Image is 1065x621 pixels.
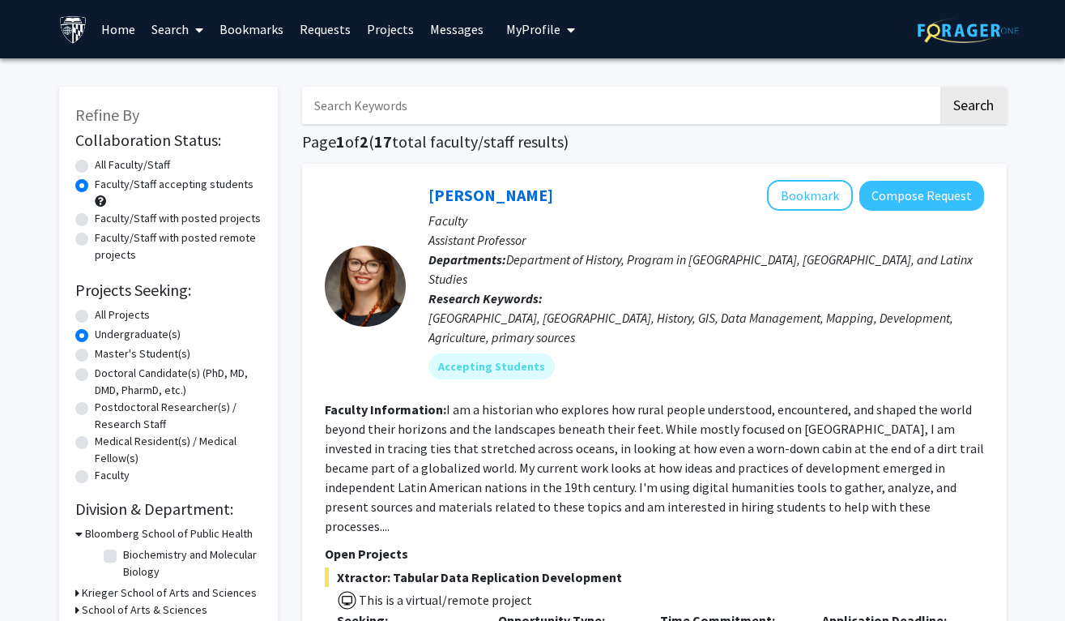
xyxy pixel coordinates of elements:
[93,1,143,58] a: Home
[75,131,262,150] h2: Collaboration Status:
[95,156,170,173] label: All Faculty/Staff
[143,1,211,58] a: Search
[123,546,258,580] label: Biochemistry and Molecular Biology
[940,87,1007,124] button: Search
[95,345,190,362] label: Master's Student(s)
[292,1,359,58] a: Requests
[85,525,253,542] h3: Bloomberg School of Public Health
[428,185,553,205] a: [PERSON_NAME]
[302,87,938,124] input: Search Keywords
[95,365,262,399] label: Doctoral Candidate(s) (PhD, MD, DMD, PharmD, etc.)
[428,353,555,379] mat-chip: Accepting Students
[95,467,130,484] label: Faculty
[422,1,492,58] a: Messages
[95,326,181,343] label: Undergraduate(s)
[75,105,139,125] span: Refine By
[82,585,257,602] h3: Krieger School of Arts and Sciences
[12,548,69,609] iframe: Chat
[336,131,345,152] span: 1
[82,602,207,619] h3: School of Arts & Sciences
[325,544,984,563] p: Open Projects
[428,290,543,306] b: Research Keywords:
[428,308,984,347] div: [GEOGRAPHIC_DATA], [GEOGRAPHIC_DATA], History, GIS, Data Management, Mapping, Development, Agricu...
[428,230,984,250] p: Assistant Professor
[374,131,392,152] span: 17
[95,210,261,227] label: Faculty/Staff with posted projects
[767,180,853,211] button: Add Casey Lurtz to Bookmarks
[325,401,984,534] fg-read-more: I am a historian who explores how rural people understood, encountered, and shaped the world beyo...
[95,399,262,433] label: Postdoctoral Researcher(s) / Research Staff
[918,18,1019,43] img: ForagerOne Logo
[95,229,262,263] label: Faculty/Staff with posted remote projects
[506,21,560,37] span: My Profile
[302,132,1007,152] h1: Page of ( total faculty/staff results)
[95,306,150,323] label: All Projects
[75,281,262,300] h2: Projects Seeking:
[75,499,262,519] h2: Division & Department:
[859,181,984,211] button: Compose Request to Casey Lurtz
[59,15,87,44] img: Johns Hopkins University Logo
[325,401,446,418] b: Faculty Information:
[359,1,422,58] a: Projects
[428,211,984,230] p: Faculty
[428,251,506,268] b: Departments:
[95,176,253,193] label: Faculty/Staff accepting students
[360,131,368,152] span: 2
[325,567,984,587] span: Xtractor: Tabular Data Replication Development
[211,1,292,58] a: Bookmarks
[357,592,532,608] span: This is a virtual/remote project
[428,251,973,287] span: Department of History, Program in [GEOGRAPHIC_DATA], [GEOGRAPHIC_DATA], and Latinx Studies
[95,433,262,467] label: Medical Resident(s) / Medical Fellow(s)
